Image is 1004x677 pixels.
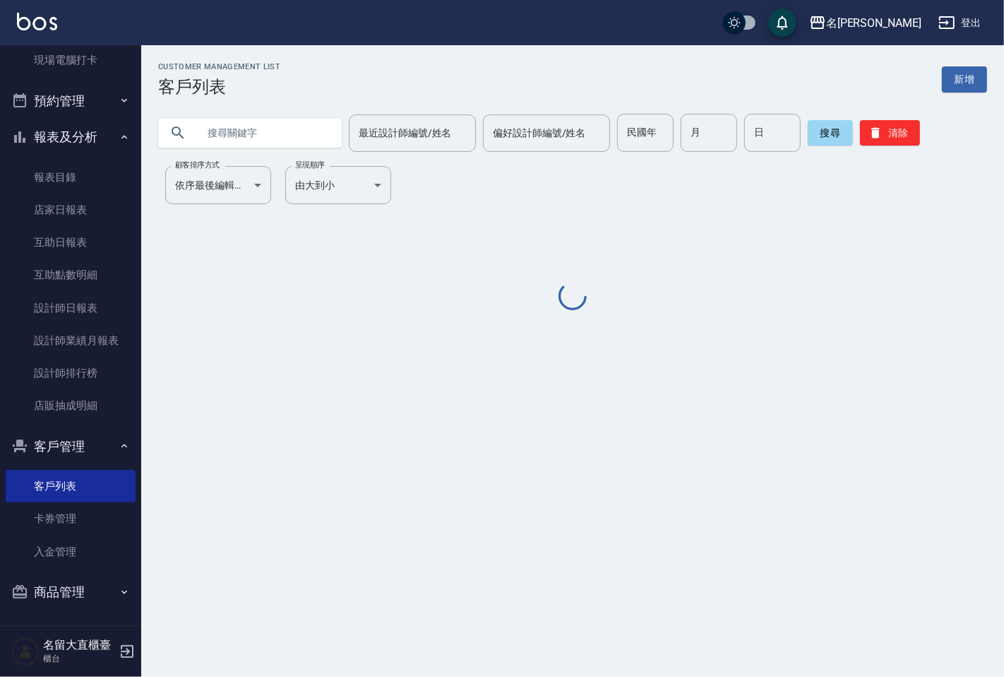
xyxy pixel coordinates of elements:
a: 入金管理 [6,536,136,568]
button: 名[PERSON_NAME] [803,8,927,37]
div: 由大到小 [285,166,391,204]
button: save [768,8,796,37]
img: Person [11,637,40,666]
a: 互助日報表 [6,226,136,259]
a: 店販抽成明細 [6,389,136,422]
div: 依序最後編輯時間 [165,166,271,204]
a: 報表目錄 [6,161,136,194]
a: 卡券管理 [6,502,136,535]
h5: 名留大直櫃臺 [43,638,115,652]
a: 設計師業績月報表 [6,324,136,357]
div: 名[PERSON_NAME] [826,14,921,32]
a: 客戶列表 [6,470,136,502]
button: 客戶管理 [6,428,136,465]
button: 清除 [860,120,920,146]
a: 設計師日報表 [6,292,136,324]
h3: 客戶列表 [158,77,280,97]
a: 設計師排行榜 [6,357,136,389]
label: 顧客排序方式 [175,160,220,170]
a: 互助點數明細 [6,259,136,291]
button: 報表及分析 [6,119,136,155]
input: 搜尋關鍵字 [198,114,330,152]
button: 登出 [933,10,987,36]
button: 搜尋 [808,120,853,146]
p: 櫃台 [43,652,115,665]
a: 店家日報表 [6,194,136,226]
a: 新增 [942,66,987,93]
img: Logo [17,13,57,30]
button: 商品管理 [6,574,136,611]
a: 現場電腦打卡 [6,44,136,76]
button: 預約管理 [6,83,136,119]
label: 呈現順序 [295,160,325,170]
h2: Customer Management List [158,62,280,71]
